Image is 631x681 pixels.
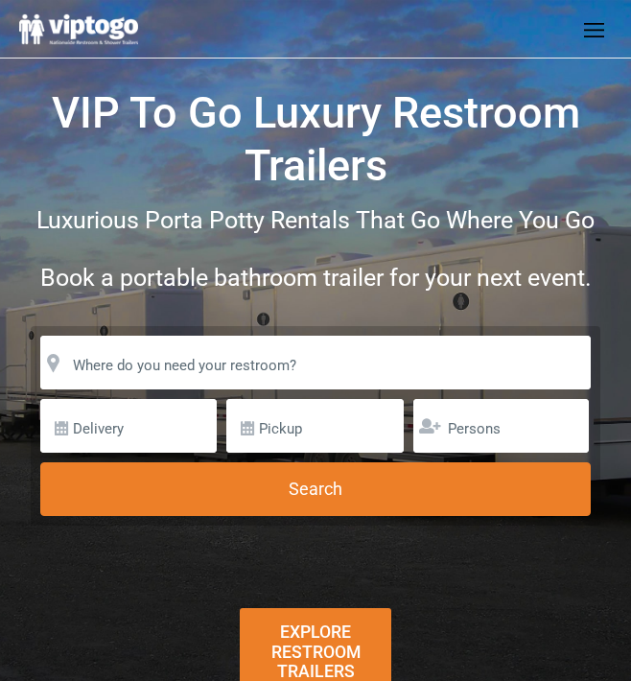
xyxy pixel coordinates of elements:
span: Luxurious Porta Potty Rentals That Go Where You Go [36,206,595,234]
input: Where do you need your restroom? [40,336,591,389]
input: Delivery [40,399,217,453]
input: Pickup [226,399,403,453]
span: Book a portable bathroom trailer for your next event. [40,264,592,292]
button: Search [40,462,591,516]
input: Persons [413,399,589,453]
span: VIP To Go Luxury Restroom Trailers [52,87,580,191]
